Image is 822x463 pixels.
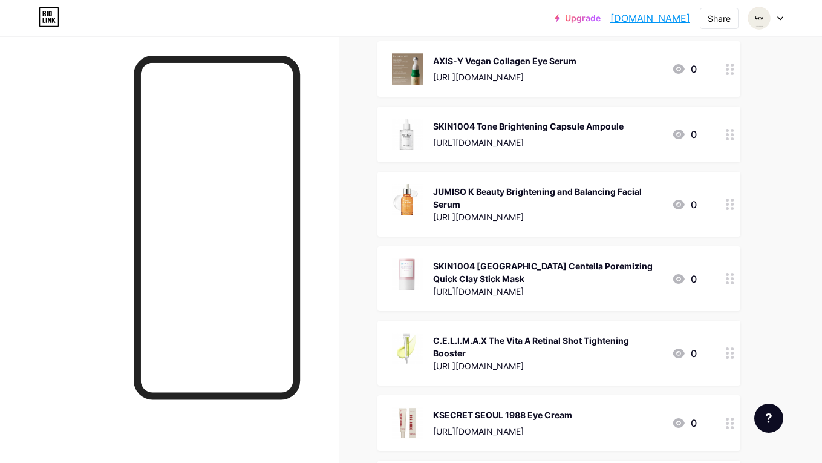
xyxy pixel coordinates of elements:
div: 0 [671,416,697,430]
div: SKIN1004 [GEOGRAPHIC_DATA] Centella Poremizing Quick Clay Stick Mask [433,260,662,285]
img: SKIN1004 Madagascar Centella Poremizing Quick Clay Stick Mask [392,258,423,290]
div: [URL][DOMAIN_NAME] [433,425,572,438]
div: [URL][DOMAIN_NAME] [433,136,624,149]
img: lumewellness [748,7,771,30]
img: SKIN1004 Tone Brightening Capsule Ampoule [392,119,423,150]
div: C.E.L.I.M.A.X The Vita A Retinal Shot Tightening Booster [433,334,662,360]
div: Share [708,12,731,25]
div: 0 [671,62,697,76]
div: 0 [671,346,697,361]
div: 0 [671,272,697,286]
div: [URL][DOMAIN_NAME] [433,285,662,298]
a: [DOMAIN_NAME] [610,11,690,25]
div: SKIN1004 Tone Brightening Capsule Ampoule [433,120,624,133]
div: [URL][DOMAIN_NAME] [433,360,662,372]
div: 0 [671,127,697,142]
img: AXIS-Y Vegan Collagen Eye Serum [392,53,423,85]
div: [URL][DOMAIN_NAME] [433,211,662,223]
div: KSECRET SEOUL 1988 Eye Cream [433,409,572,421]
a: Upgrade [555,13,601,23]
div: 0 [671,197,697,212]
div: [URL][DOMAIN_NAME] [433,71,576,84]
img: KSECRET SEOUL 1988 Eye Cream [392,407,423,439]
div: AXIS-Y Vegan Collagen Eye Serum [433,54,576,67]
img: JUMISO K Beauty Brightening and Balancing Facial Serum [392,184,423,215]
div: JUMISO K Beauty Brightening and Balancing Facial Serum [433,185,662,211]
img: C.E.L.I.M.A.X The Vita A Retinal Shot Tightening Booster [392,333,423,364]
